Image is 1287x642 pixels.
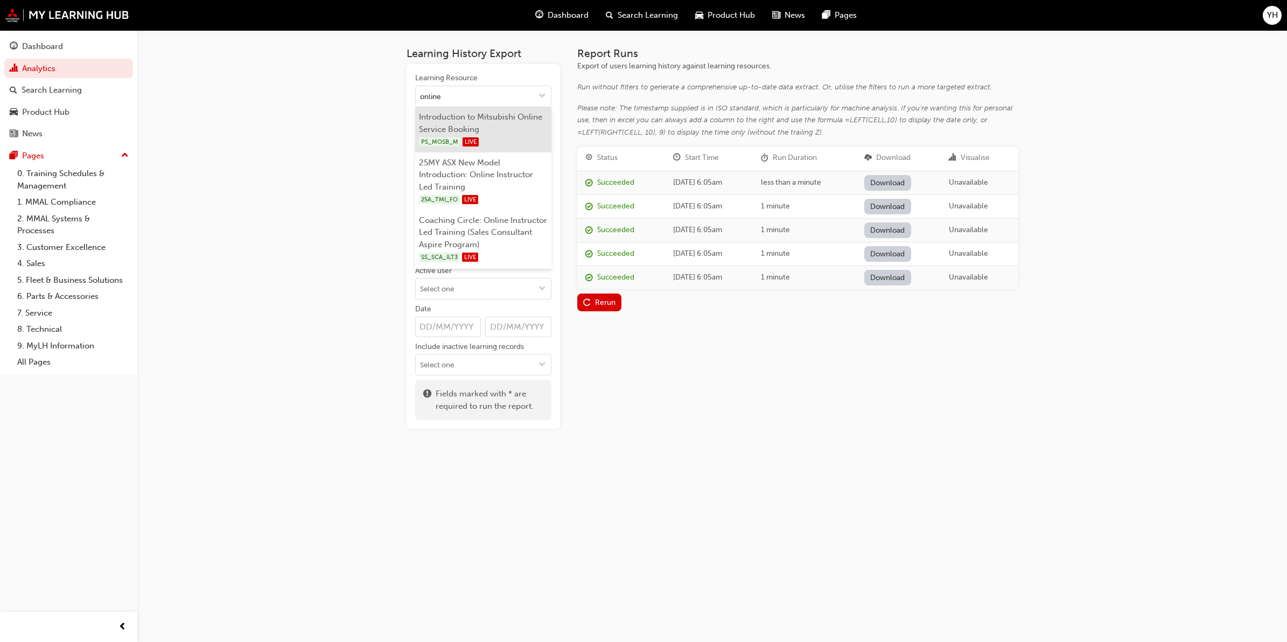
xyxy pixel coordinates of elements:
a: Analytics [4,59,133,79]
div: [DATE] 6:05am [673,200,745,213]
div: Succeeded [597,200,634,213]
a: 7. Service [13,305,133,322]
span: SS_SCA_ILT3 [419,253,460,262]
span: PS_MOSB_M [419,137,460,146]
img: mmal [5,8,129,22]
a: Download [864,222,911,238]
div: Search Learning [22,84,82,96]
span: report_succeeded-icon [585,226,593,235]
span: exclaim-icon [423,388,431,412]
a: 3. Customer Excellence [13,239,133,256]
span: car-icon [695,9,703,22]
div: Succeeded [597,271,634,284]
input: Date [485,317,551,337]
span: guage-icon [535,9,543,22]
a: 9. MyLH Information [13,338,133,354]
span: report_succeeded-icon [585,274,593,283]
span: car-icon [10,108,18,117]
div: 1 minute [761,224,848,236]
div: Succeeded [597,248,634,260]
span: clock-icon [673,153,681,163]
span: down-icon [538,285,546,294]
button: toggle menu [534,354,551,375]
a: Download [864,246,911,262]
span: Pages [835,9,857,22]
div: Succeeded [597,224,634,236]
span: report_succeeded-icon [585,203,593,212]
span: Unavailable [949,249,988,258]
span: Product Hub [708,9,755,22]
a: Download [864,199,911,214]
span: Unavailable [949,225,988,234]
div: [DATE] 6:05am [673,224,745,236]
a: 6. Parts & Accessories [13,288,133,305]
span: news-icon [10,129,18,139]
div: Product Hub [22,106,69,118]
h3: Report Runs [577,47,1018,60]
li: Coaching Circle - Online Instructor Led Training (Sales Consultant Essential Program) [415,268,551,325]
span: replay-icon [583,299,591,308]
a: 2. MMAL Systems & Processes [13,211,133,239]
span: pages-icon [822,9,830,22]
div: 1 minute [761,200,848,213]
span: 25A_TMI_FO [419,195,460,204]
a: Search Learning [4,80,133,100]
a: search-iconSearch Learning [597,4,687,26]
span: Unavailable [949,178,988,187]
input: Date [415,317,481,337]
span: chart-icon [949,153,956,163]
div: Rerun [595,298,615,307]
span: report_succeeded-icon [585,179,593,188]
span: prev-icon [118,620,127,634]
span: target-icon [585,153,593,163]
a: news-iconNews [764,4,814,26]
span: Export of users learning history against learning resources. [577,61,771,71]
span: Search Learning [618,9,678,22]
div: Visualise [961,152,990,164]
span: guage-icon [10,42,18,52]
li: Coaching Circle: Online Instructor Led Training (Sales Consultant Aspire Program) [415,210,551,268]
div: Pages [22,150,44,162]
button: toggle menu [534,278,551,299]
a: 0. Training Schedules & Management [13,165,133,194]
a: car-iconProduct Hub [687,4,764,26]
a: Product Hub [4,102,133,122]
span: up-icon [121,149,129,163]
a: Download [864,175,911,191]
div: [DATE] 6:05am [673,177,745,189]
span: news-icon [772,9,780,22]
span: LIVE [462,253,478,262]
a: 8. Technical [13,321,133,338]
button: DashboardAnalyticsSearch LearningProduct HubNews [4,34,133,146]
input: Active usertoggle menu [416,278,551,299]
span: duration-icon [761,153,768,163]
div: Start Time [685,152,719,164]
div: Learning Resource [415,73,478,83]
span: search-icon [10,86,17,95]
a: 4. Sales [13,255,133,272]
li: Introduction to Mitsubishi Online Service Booking [415,107,551,153]
div: Active user [415,266,452,276]
button: YH [1263,6,1282,25]
span: down-icon [538,92,546,101]
div: Run Duration [773,152,817,164]
li: 25MY ASX New Model Introduction: Online Instructor Led Training [415,152,551,210]
div: Please note: The timestamp supplied is in ISO standard, which is particularly for machine analysi... [577,102,1018,139]
a: News [4,124,133,144]
span: News [785,9,805,22]
div: Include inactive learning records [415,341,524,352]
a: guage-iconDashboard [527,4,597,26]
span: Dashboard [548,9,589,22]
a: Download [864,270,911,285]
div: Download [876,152,911,164]
button: toggle menu [534,86,551,107]
button: Rerun [577,294,622,311]
span: Unavailable [949,273,988,282]
span: search-icon [606,9,613,22]
div: less than a minute [761,177,848,189]
a: pages-iconPages [814,4,865,26]
button: Pages [4,146,133,166]
span: down-icon [538,361,546,370]
div: [DATE] 6:05am [673,248,745,260]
